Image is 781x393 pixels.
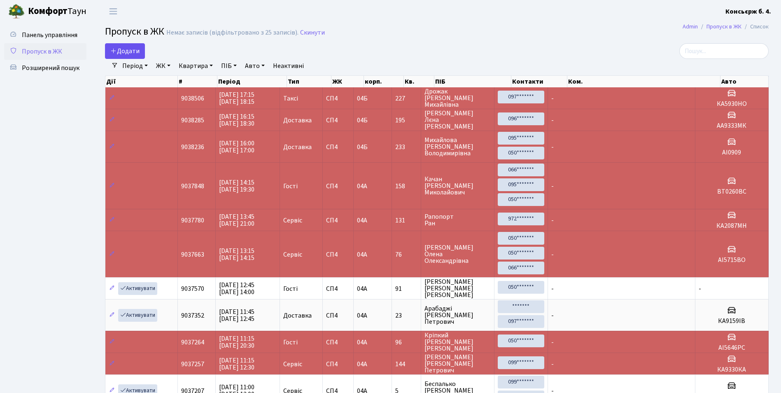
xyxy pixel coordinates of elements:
[283,144,312,150] span: Доставка
[326,312,350,319] span: СП4
[219,356,254,372] span: [DATE] 11:15 [DATE] 12:30
[181,216,204,225] span: 9037780
[283,339,298,346] span: Гості
[424,305,491,325] span: Арабаджі [PERSON_NAME] Петрович
[326,361,350,367] span: СП4
[28,5,86,19] span: Таун
[326,285,350,292] span: СП4
[326,217,350,224] span: СП4
[551,250,554,259] span: -
[357,216,367,225] span: 04А
[395,361,417,367] span: 144
[181,284,204,293] span: 9037570
[395,217,417,224] span: 131
[119,59,151,73] a: Період
[551,116,554,125] span: -
[725,7,771,16] a: Консьєрж б. 4.
[326,144,350,150] span: СП4
[395,117,417,124] span: 195
[287,76,332,87] th: Тип
[326,117,350,124] span: СП4
[219,307,254,323] span: [DATE] 11:45 [DATE] 12:45
[424,332,491,352] span: Кріпкий [PERSON_NAME] [PERSON_NAME]
[178,76,217,87] th: #
[181,182,204,191] span: 9037848
[551,284,554,293] span: -
[424,88,491,108] span: Дрожак [PERSON_NAME] Михайлівна
[283,183,298,189] span: Гості
[153,59,174,73] a: ЖК
[175,59,216,73] a: Квартира
[300,29,325,37] a: Скинути
[741,22,769,31] li: Список
[357,182,367,191] span: 04А
[424,354,491,374] span: [PERSON_NAME] [PERSON_NAME] Петрович
[283,251,302,258] span: Сервіс
[105,24,164,39] span: Пропуск в ЖК
[283,217,302,224] span: Сервіс
[4,43,86,60] a: Пропуск в ЖК
[551,311,554,320] span: -
[551,143,554,152] span: -
[364,76,404,87] th: корп.
[105,43,145,59] a: Додати
[326,183,350,189] span: СП4
[181,360,204,369] span: 9037257
[357,116,368,125] span: 04Б
[219,246,254,262] span: [DATE] 13:15 [DATE] 14:15
[219,178,254,194] span: [DATE] 14:15 [DATE] 19:30
[283,361,302,367] span: Сервіс
[217,76,287,87] th: Період
[118,309,157,322] a: Активувати
[679,43,769,59] input: Пошук...
[357,284,367,293] span: 04А
[283,312,312,319] span: Доставка
[551,338,554,347] span: -
[357,94,368,103] span: 04Б
[283,285,298,292] span: Гості
[110,47,140,56] span: Додати
[424,213,491,227] span: Рапопорт Ран
[105,76,178,87] th: Дії
[424,244,491,264] span: [PERSON_NAME] Олена Олександрівна
[683,22,698,31] a: Admin
[706,22,741,31] a: Пропуск в ЖК
[181,94,204,103] span: 9038506
[395,251,417,258] span: 76
[357,250,367,259] span: 04А
[395,285,417,292] span: 91
[567,76,720,87] th: Ком.
[424,278,491,298] span: [PERSON_NAME] [PERSON_NAME] [PERSON_NAME]
[699,222,765,230] h5: КА2087МН
[22,47,62,56] span: Пропуск в ЖК
[8,3,25,20] img: logo.png
[181,116,204,125] span: 9038285
[424,176,491,196] span: Качан [PERSON_NAME] Миколайович
[283,95,298,102] span: Таксі
[219,139,254,155] span: [DATE] 16:00 [DATE] 17:00
[699,149,765,157] h5: АІ0909
[699,100,765,108] h5: КА5930НО
[219,281,254,297] span: [DATE] 12:45 [DATE] 14:00
[434,76,511,87] th: ПІБ
[218,59,240,73] a: ПІБ
[118,282,157,295] a: Активувати
[357,143,368,152] span: 04Б
[219,90,254,106] span: [DATE] 17:15 [DATE] 18:15
[395,95,417,102] span: 227
[103,5,124,18] button: Переключити навігацію
[181,311,204,320] span: 9037352
[699,317,765,325] h5: КА9159ІВ
[4,60,86,76] a: Розширений пошук
[283,117,312,124] span: Доставка
[219,334,254,350] span: [DATE] 11:15 [DATE] 20:30
[22,63,79,73] span: Розширений пошук
[699,284,701,293] span: -
[395,339,417,346] span: 96
[326,251,350,258] span: СП4
[181,338,204,347] span: 9037264
[699,344,765,352] h5: АІ5646РС
[331,76,364,87] th: ЖК
[551,94,554,103] span: -
[22,30,77,40] span: Панель управління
